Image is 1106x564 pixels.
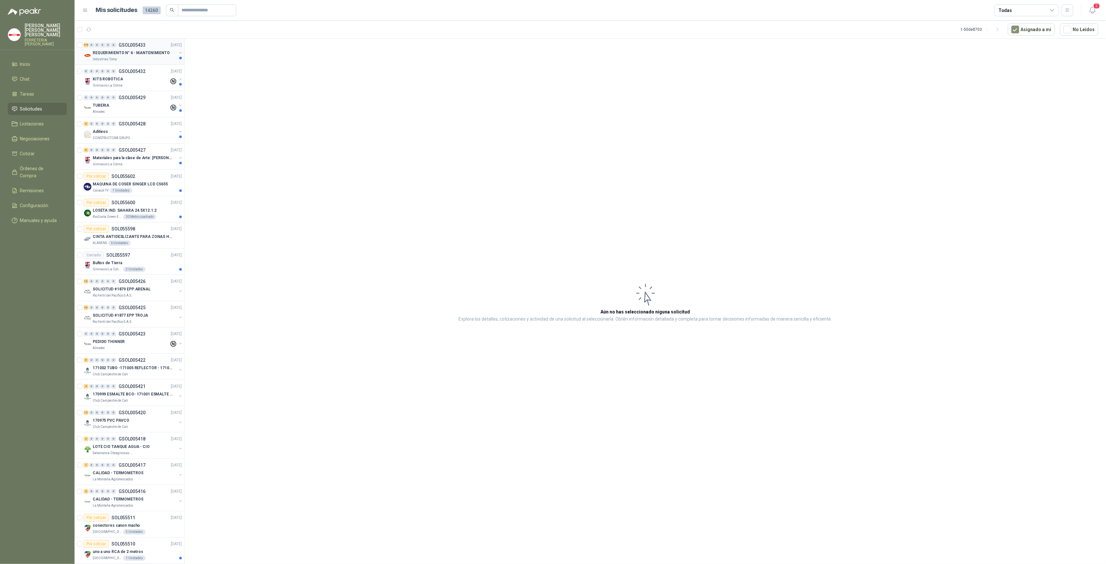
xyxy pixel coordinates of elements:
[95,279,99,284] div: 0
[75,537,184,564] a: Por cotizarSOL055510[DATE] Company Logouno a uno RCA de 2 metros[GEOGRAPHIC_DATA][PERSON_NAME]1 U...
[95,43,99,47] div: 0
[93,260,122,266] p: Bultos de Tierra
[8,103,67,115] a: Solicitudes
[111,358,116,362] div: 0
[89,148,94,152] div: 0
[601,308,690,315] h3: Aún no has seleccionado niguna solicitud
[111,437,116,441] div: 0
[171,200,182,206] p: [DATE]
[95,463,99,467] div: 0
[84,120,183,141] a: 3 0 0 0 0 0 GSOL005428[DATE] Company LogoAditivosCONSTRUCTORA GRUPO FIP
[119,332,146,336] p: GSOL005423
[111,148,116,152] div: 0
[171,95,182,101] p: [DATE]
[8,184,67,197] a: Remisiones
[93,181,168,187] p: MAQUINA DE COSER SINGER LCD C5655
[1093,3,1100,9] span: 2
[106,332,111,336] div: 0
[119,437,146,441] p: GSOL005418
[93,424,128,429] p: Club Campestre de Cali
[84,498,91,506] img: Company Logo
[171,42,182,48] p: [DATE]
[93,207,157,214] p: LOSETA IND. SAHARA 24.5X12.1.2
[93,549,143,555] p: uno a uno RCA de 2 metros
[111,542,135,546] p: SOL055510
[171,278,182,285] p: [DATE]
[111,43,116,47] div: 0
[93,267,122,272] p: Gimnasio La Colina
[93,83,122,88] p: Gimnasio La Colina
[93,319,132,324] p: Rio Fertil del Pacífico S.A.S.
[25,23,67,37] p: [PERSON_NAME] [PERSON_NAME] [PERSON_NAME]
[84,225,109,233] div: Por cotizar
[111,122,116,126] div: 0
[84,514,109,522] div: Por cotizar
[106,437,111,441] div: 0
[111,515,135,520] p: SOL055511
[89,305,94,310] div: 0
[119,43,146,47] p: GSOL005433
[84,94,183,114] a: 0 0 0 0 0 0 GSOL005429[DATE] Company LogoTUBERIAAlmatec
[93,417,129,424] p: 170975 PVC PAVCO
[84,122,88,126] div: 3
[106,122,111,126] div: 0
[119,122,146,126] p: GSOL005428
[84,488,183,508] a: 2 0 0 0 0 0 GSOL005416[DATE] Company LogoCALIDAD - TERMOMETROSLa Montaña Agromercados
[84,314,91,322] img: Company Logo
[84,384,88,389] div: 4
[123,214,156,219] div: 30 Metro cuadrado
[84,489,88,494] div: 2
[84,157,91,164] img: Company Logo
[8,133,67,145] a: Negociaciones
[84,463,88,467] div: 1
[93,102,109,109] p: TUBERIA
[93,214,122,219] p: BioCosta Green Energy S.A.S
[89,43,94,47] div: 0
[111,384,116,389] div: 0
[111,410,116,415] div: 0
[89,279,94,284] div: 0
[171,147,182,153] p: [DATE]
[75,511,184,537] a: Por cotizarSOL055511[DATE] Company Logoconectores canon macho[GEOGRAPHIC_DATA][PERSON_NAME]5 Unid...
[95,95,99,100] div: 0
[170,8,174,12] span: search
[111,489,116,494] div: 0
[25,38,67,46] p: FERRETERIA [PERSON_NAME]
[171,410,182,416] p: [DATE]
[84,356,183,377] a: 5 0 0 0 0 0 GSOL005422[DATE] Company Logo171002 TUBO -171005 REFLECTOR - 171007 PANELClub Campest...
[119,410,146,415] p: GSOL005420
[95,384,99,389] div: 0
[89,69,94,74] div: 0
[93,155,173,161] p: Materiales para la clase de Arte: [PERSON_NAME]
[123,529,146,535] div: 5 Unidades
[93,57,117,62] p: Industrias Tomy
[123,556,146,561] div: 1 Unidades
[84,524,91,532] img: Company Logo
[93,391,173,397] p: 170999 ESMALTE BCO- 171001 ESMALTE GRIS
[89,384,94,389] div: 0
[1008,23,1055,36] button: Asignado a mi
[111,95,116,100] div: 0
[100,489,105,494] div: 0
[106,95,111,100] div: 0
[93,293,132,298] p: Rio Fertil del Pacífico S.A.S.
[8,199,67,212] a: Configuración
[84,410,88,415] div: 12
[95,410,99,415] div: 0
[20,187,44,194] span: Remisiones
[75,196,184,222] a: Por cotizarSOL055600[DATE] Company LogoLOSETA IND. SAHARA 24.5X12.1.2BioCosta Green Energy S.A.S3...
[20,76,30,83] span: Chat
[93,523,140,529] p: conectores canon macho
[111,463,116,467] div: 0
[106,410,111,415] div: 0
[100,43,105,47] div: 0
[93,346,105,351] p: Almatec
[93,339,125,345] p: PEDIDO THINNER
[106,489,111,494] div: 0
[20,135,50,142] span: Negociaciones
[459,315,832,323] p: Explora los detalles, cotizaciones y actividad de una solicitud al seleccionarla. Obtén informaci...
[8,58,67,70] a: Inicio
[84,279,88,284] div: 13
[119,384,146,389] p: GSOL005421
[119,305,146,310] p: GSOL005425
